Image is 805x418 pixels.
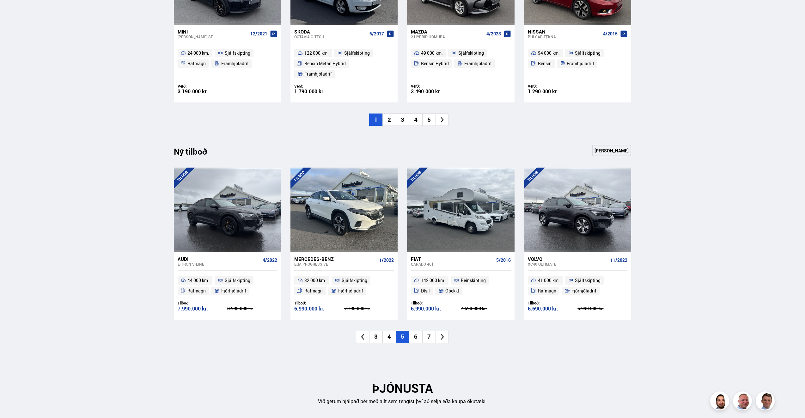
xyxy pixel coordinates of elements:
div: 7.590.000 kr. [461,306,511,311]
span: Bensín Hybrid [421,60,449,67]
span: Rafmagn [187,287,206,295]
li: 5 [396,331,409,343]
span: Bensín Metan Hybrid [304,60,346,67]
li: 2 [382,114,396,126]
span: Sjálfskipting [575,277,601,284]
span: Bensín [538,60,552,67]
div: Verð: [178,84,228,89]
div: Ný tilboð [174,147,218,160]
span: Rafmagn [538,287,556,295]
p: Við getum hjálpað þér með allt sem tengist því að selja eða kaupa ökutæki. [174,398,631,405]
a: Fiat Carado 461 5/2016 142 000 km. Beinskipting Dísil Óþekkt Tilboð: 6.990.000 kr. 7.590.000 kr. [407,252,514,320]
span: Dísil [421,287,430,295]
div: [PERSON_NAME] SE [178,34,248,39]
div: 7.790.000 kr. [344,306,394,311]
div: Verð: [294,84,344,89]
span: Óþekkt [445,287,459,295]
li: 1 [369,114,382,126]
div: EQA PROGRESSIVE [294,262,377,266]
span: 1/2022 [379,258,394,263]
a: Mini [PERSON_NAME] SE 12/2021 24 000 km. Sjálfskipting Rafmagn Framhjóladrif Verð: 3.190.000 kr. [174,25,281,103]
div: 1.790.000 kr. [294,89,344,94]
span: 41 000 km. [538,277,560,284]
a: Mercedes-Benz EQA PROGRESSIVE 1/2022 32 000 km. Sjálfskipting Rafmagn Fjórhjóladrif Tilboð: 6.990... [290,252,398,320]
span: Fjórhjóladrif [571,287,596,295]
span: Sjálfskipting [458,49,484,57]
span: Beinskipting [461,277,486,284]
li: 4 [409,114,422,126]
div: Volvo [528,256,608,262]
span: 44 000 km. [187,277,209,284]
li: 3 [396,114,409,126]
span: 6/2017 [369,31,384,36]
li: 5 [422,114,436,126]
div: Verð: [528,84,578,89]
div: Mazda [411,29,484,34]
div: 3.190.000 kr. [178,89,228,94]
h2: ÞJÓNUSTA [174,381,631,395]
li: 4 [382,331,396,343]
div: Verð: [411,84,461,89]
span: 4/2015 [603,31,618,36]
div: Octavia G-TECH [294,34,367,39]
div: Skoda [294,29,367,34]
span: Framhjóladrif [567,60,594,67]
a: [PERSON_NAME] [592,145,631,156]
li: 7 [422,331,436,343]
li: 6 [409,331,422,343]
a: Audi e-tron S-LINE 4/2022 44 000 km. Sjálfskipting Rafmagn Fjórhjóladrif Tilboð: 7.990.000 kr. 8.... [174,252,281,320]
span: 4/2022 [263,258,277,263]
div: Tilboð: [528,301,578,305]
div: 6.990.000 kr. [294,306,344,311]
img: siFngHWaQ9KaOqBr.png [734,392,753,411]
span: 12/2021 [250,31,267,36]
span: Rafmagn [304,287,323,295]
span: Framhjóladrif [221,60,249,67]
span: 24 000 km. [187,49,209,57]
li: 3 [369,331,382,343]
div: Tilboð: [411,301,461,305]
span: 94 000 km. [538,49,560,57]
div: Tilboð: [294,301,344,305]
span: 142 000 km. [421,277,445,284]
a: Volvo XC40 ULTIMATE 11/2022 41 000 km. Sjálfskipting Rafmagn Fjórhjóladrif Tilboð: 6.690.000 kr. ... [524,252,631,320]
a: Skoda Octavia G-TECH 6/2017 122 000 km. Sjálfskipting Bensín Metan Hybrid Framhjóladrif Verð: 1.7... [290,25,398,103]
button: Opna LiveChat spjallviðmót [5,3,24,22]
div: 7.990.000 kr. [178,306,228,311]
span: 49 000 km. [421,49,443,57]
div: Mini [178,29,248,34]
div: 6.990.000 kr. [411,306,461,311]
div: Mercedes-Benz [294,256,377,262]
div: 6.690.000 kr. [528,306,578,311]
span: 122 000 km. [304,49,329,57]
div: 8.990.000 kr. [227,306,277,311]
img: nhp88E3Fdnt1Opn2.png [711,392,730,411]
a: Nissan Pulsar TEKNA 4/2015 94 000 km. Sjálfskipting Bensín Framhjóladrif Verð: 1.290.000 kr. [524,25,631,103]
div: XC40 ULTIMATE [528,262,608,266]
span: Sjálfskipting [575,49,601,57]
div: Nissan [528,29,601,34]
div: 2 Hybrid HOMURA [411,34,484,39]
div: e-tron S-LINE [178,262,260,266]
span: Sjálfskipting [342,277,367,284]
div: Audi [178,256,260,262]
img: FbJEzSuNWCJXmdc-.webp [757,392,776,411]
span: Framhjóladrif [304,70,332,78]
div: 3.490.000 kr. [411,89,461,94]
span: 32 000 km. [304,277,326,284]
div: 1.290.000 kr. [528,89,578,94]
span: Framhjóladrif [464,60,492,67]
a: Mazda 2 Hybrid HOMURA 4/2023 49 000 km. Sjálfskipting Bensín Hybrid Framhjóladrif Verð: 3.490.000... [407,25,514,103]
span: 11/2022 [610,258,627,263]
span: Sjálfskipting [225,277,250,284]
span: Rafmagn [187,60,206,67]
span: 5/2016 [496,258,511,263]
span: Fjórhjóladrif [221,287,246,295]
span: 4/2023 [486,31,501,36]
div: Carado 461 [411,262,493,266]
span: Sjálfskipting [225,49,250,57]
div: Pulsar TEKNA [528,34,601,39]
div: 6.990.000 kr. [577,306,627,311]
span: Sjálfskipting [344,49,370,57]
span: Fjórhjóladrif [338,287,363,295]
